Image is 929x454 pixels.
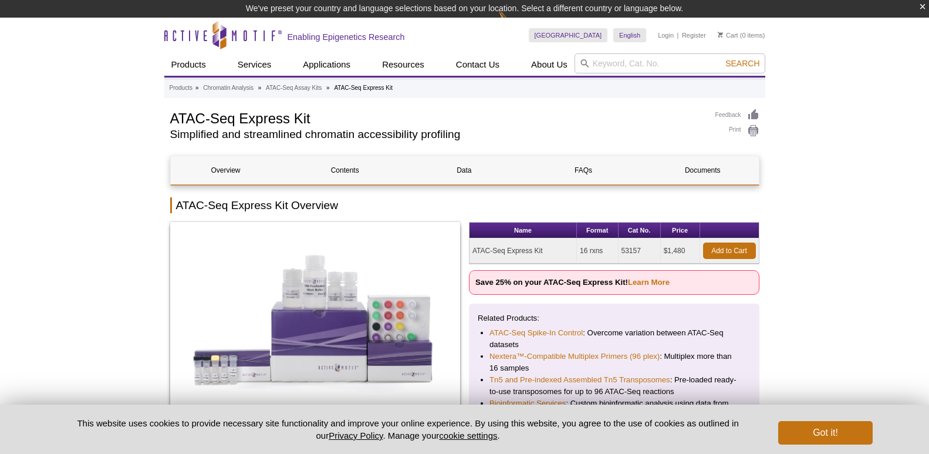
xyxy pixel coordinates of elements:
[529,28,608,42] a: [GEOGRAPHIC_DATA]
[170,129,704,140] h2: Simplified and streamlined chromatin accessibility profiling
[231,53,279,76] a: Services
[469,223,577,238] th: Name
[528,156,639,184] a: FAQs
[203,83,254,93] a: Chromatin Analysis
[619,223,661,238] th: Cat No.
[449,53,506,76] a: Contact Us
[575,53,765,73] input: Keyword, Cat. No.
[489,351,660,362] a: Nextera™-Compatible Multiplex Primers (96 plex)
[469,238,577,264] td: ATAC-Seq Express Kit
[266,83,322,93] a: ATAC-Seq Assay Kits
[722,58,763,69] button: Search
[409,156,519,184] a: Data
[329,431,383,440] a: Privacy Policy
[489,398,739,421] li: : Custom bioinformatic analysis using data from our kits
[296,53,357,76] a: Applications
[647,156,758,184] a: Documents
[170,109,704,126] h1: ATAC-Seq Express Kit
[489,327,739,351] li: : Overcome variation between ATAC-Seq datasets
[524,53,575,76] a: About Us
[326,85,330,91] li: »
[703,243,756,259] a: Add to Cart
[478,312,751,324] p: Related Products:
[613,28,646,42] a: English
[439,431,497,440] button: cookie settings
[682,31,706,39] a: Register
[170,83,192,93] a: Products
[619,238,661,264] td: 53157
[171,156,281,184] a: Overview
[57,417,759,442] p: This website uses cookies to provide necessary site functionality and improve your online experie...
[778,421,872,445] button: Got it!
[170,222,461,416] img: ATAC-Seq Express Kit
[718,28,765,42] li: (0 items)
[658,31,674,39] a: Login
[375,53,431,76] a: Resources
[498,9,529,36] img: Change Here
[725,59,759,68] span: Search
[475,278,670,287] strong: Save 25% on your ATAC-Seq Express Kit!
[164,53,213,76] a: Products
[661,223,700,238] th: Price
[489,327,583,339] a: ATAC-Seq Spike-In Control
[288,32,405,42] h2: Enabling Epigenetics Research
[334,85,393,91] li: ATAC-Seq Express Kit
[577,238,619,264] td: 16 rxns
[677,28,679,42] li: |
[661,238,700,264] td: $1,480
[489,351,739,374] li: : Multiplex more than 16 samples
[718,32,723,38] img: Your Cart
[718,31,738,39] a: Cart
[577,223,619,238] th: Format
[195,85,199,91] li: »
[489,374,739,398] li: : Pre-loaded ready-to-use transposomes for up to 96 ATAC-Seq reactions
[628,278,670,287] a: Learn More
[258,85,262,91] li: »
[715,125,759,137] a: Print
[489,374,670,386] a: Tn5 and Pre-indexed Assembled Tn5 Transposomes
[715,109,759,122] a: Feedback
[290,156,400,184] a: Contents
[170,197,759,213] h2: ATAC-Seq Express Kit Overview
[489,398,566,409] a: Bioinformatic Services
